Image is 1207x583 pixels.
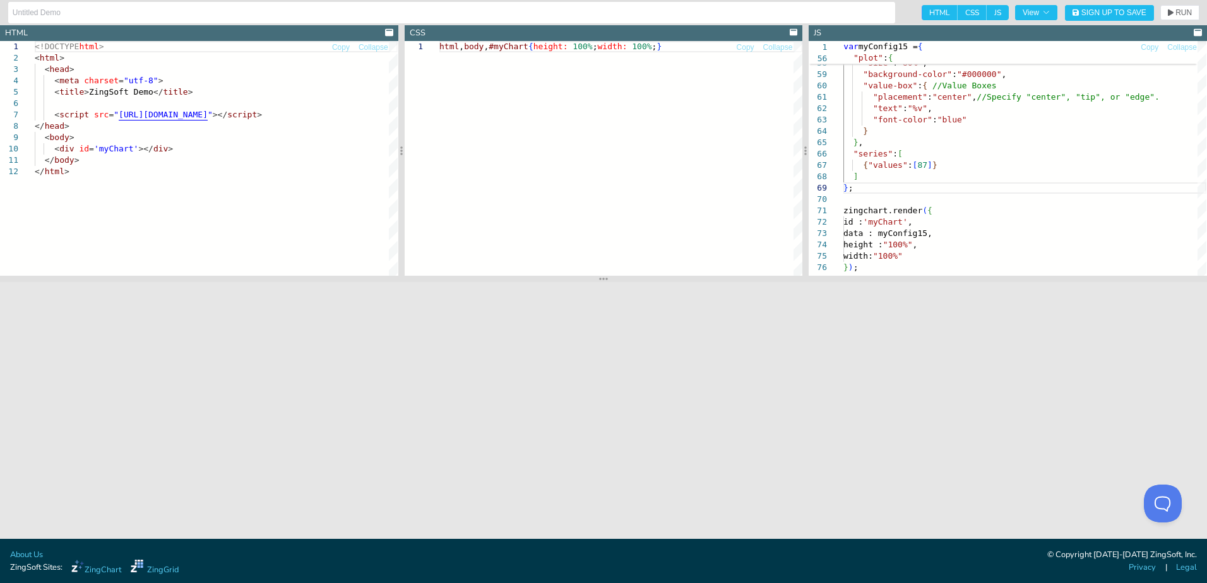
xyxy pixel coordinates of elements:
[89,144,94,153] span: =
[59,110,89,119] span: script
[1160,5,1199,20] button: RUN
[977,92,1160,102] span: //Specify "center", "tip", or "edge".
[927,92,932,102] span: :
[489,42,528,51] span: #myChart
[45,121,64,131] span: head
[864,69,953,79] span: "background-color"
[913,240,918,249] span: ,
[69,132,74,142] span: >
[918,81,923,90] span: :
[809,250,827,262] div: 75
[864,81,918,90] span: "value-box"
[957,69,1001,79] span: "#000000"
[932,160,937,170] span: }
[1129,562,1156,574] a: Privacy
[1176,562,1197,574] a: Legal
[809,80,827,91] div: 60
[873,115,932,124] span: "font-color"
[49,64,69,74] span: head
[359,44,388,51] span: Collapse
[736,42,755,54] button: Copy
[484,42,489,51] span: ,
[94,144,138,153] span: 'myChart'
[257,110,262,119] span: >
[809,148,827,160] div: 66
[873,251,903,261] span: "100%"
[1144,485,1182,522] iframe: Toggle Customer Support
[35,121,45,131] span: </
[45,155,55,165] span: </
[843,206,922,215] span: zingchart.render
[40,53,59,62] span: html
[1140,42,1159,54] button: Copy
[1047,549,1197,562] div: © Copyright [DATE]-[DATE] ZingSoft, Inc.
[227,110,257,119] span: script
[1002,69,1007,79] span: ,
[903,103,908,113] span: :
[45,132,50,142] span: <
[464,42,484,51] span: body
[94,110,109,119] span: src
[848,262,853,272] span: )
[972,92,977,102] span: ,
[439,42,459,51] span: html
[153,87,164,97] span: </
[809,69,827,80] div: 59
[164,87,188,97] span: title
[1023,9,1050,16] span: View
[651,42,657,51] span: ;
[809,91,827,103] div: 61
[5,27,28,39] div: HTML
[843,183,848,192] span: }
[84,76,119,85] span: charset
[632,42,651,51] span: 100%
[1167,44,1197,51] span: Collapse
[853,172,859,181] span: ]
[958,5,987,20] span: CSS
[1165,562,1167,574] span: |
[59,76,79,85] span: meta
[763,44,793,51] span: Collapse
[927,103,932,113] span: ,
[908,160,913,170] span: :
[922,5,958,20] span: HTML
[153,144,168,153] span: div
[873,92,927,102] span: "placement"
[809,160,827,171] div: 67
[59,53,64,62] span: >
[864,126,869,136] span: }
[922,5,1009,20] div: checkbox-group
[45,167,64,176] span: html
[13,3,891,23] input: Untitled Demo
[79,42,98,51] span: html
[843,228,932,238] span: data : myConfig15,
[533,42,568,51] span: height:
[213,110,227,119] span: ></
[809,53,827,64] span: 56
[124,76,158,85] span: "utf-8"
[54,87,59,97] span: <
[119,76,124,85] span: =
[10,562,62,574] span: ZingSoft Sites:
[843,217,863,227] span: id :
[918,42,923,51] span: {
[918,160,928,170] span: 87
[54,76,59,85] span: <
[597,42,627,51] span: width:
[868,160,908,170] span: "values"
[987,5,1009,20] span: JS
[1015,5,1057,20] button: View
[405,41,423,52] div: 1
[35,42,79,51] span: <!DOCTYPE
[953,69,958,79] span: :
[1167,42,1198,54] button: Collapse
[809,114,827,126] div: 63
[10,549,43,561] a: About Us
[99,42,104,51] span: >
[853,262,859,272] span: ;
[71,560,121,576] a: ZingChart
[809,239,827,250] div: 74
[809,103,827,114] div: 62
[859,138,864,147] span: ,
[54,144,59,153] span: <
